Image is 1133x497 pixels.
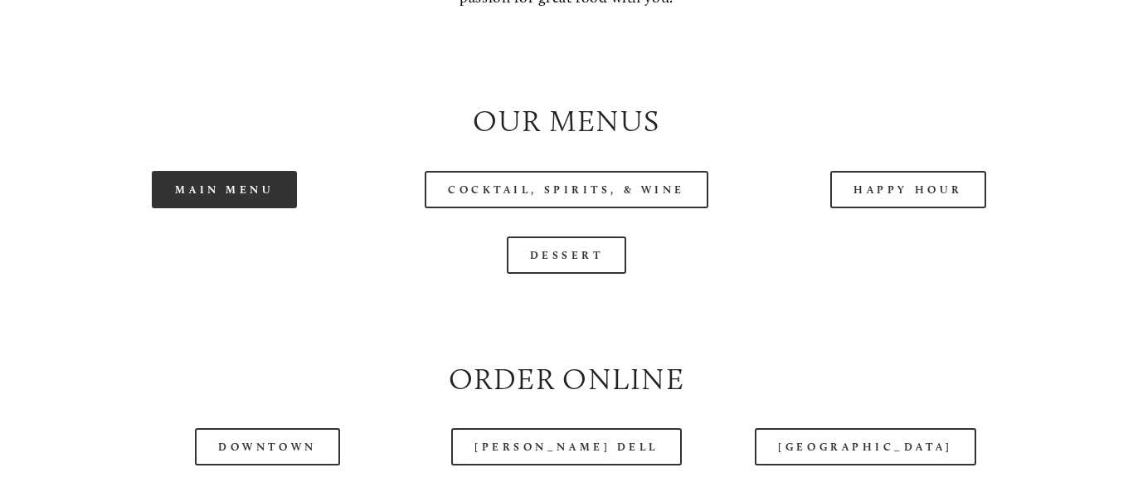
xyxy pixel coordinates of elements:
a: Cocktail, Spirits, & Wine [425,171,708,208]
h2: Order Online [68,358,1065,401]
a: Dessert [507,236,627,274]
a: [PERSON_NAME] Dell [451,428,682,465]
h2: Our Menus [68,100,1065,143]
a: [GEOGRAPHIC_DATA] [755,428,975,465]
a: Happy Hour [830,171,986,208]
a: Downtown [195,428,339,465]
a: Main Menu [152,171,297,208]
